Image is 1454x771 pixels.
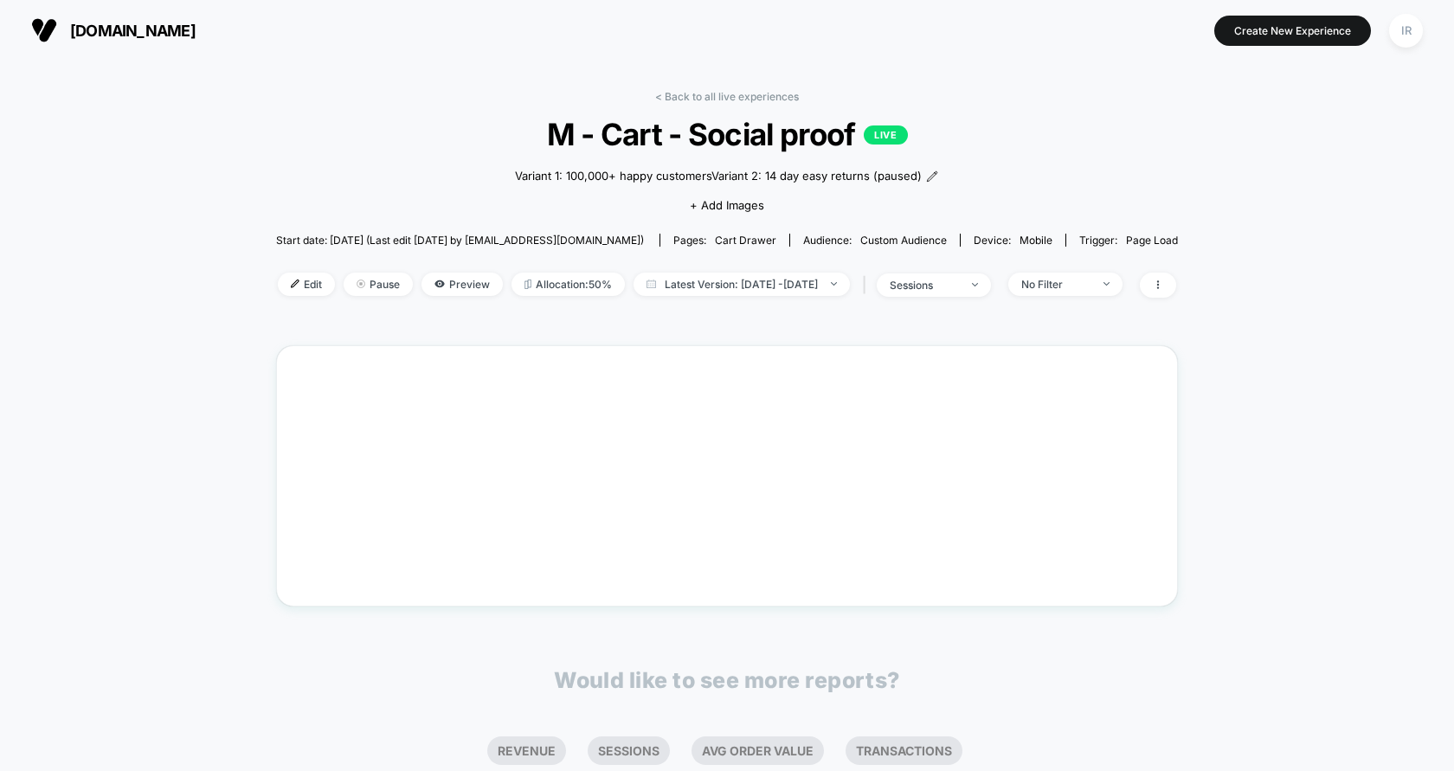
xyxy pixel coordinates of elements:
[803,234,947,247] div: Audience:
[26,16,201,44] button: [DOMAIN_NAME]
[1389,14,1423,48] div: IR
[515,168,922,185] span: Variant 1: 100,000+ happy customersVariant 2: 14 day easy returns (paused)
[673,234,776,247] div: Pages:
[357,279,365,288] img: end
[276,234,644,247] span: Start date: [DATE] (Last edit [DATE] by [EMAIL_ADDRESS][DOMAIN_NAME])
[690,198,764,212] span: + Add Images
[831,282,837,286] img: end
[692,736,824,765] li: Avg Order Value
[634,273,850,296] span: Latest Version: [DATE] - [DATE]
[860,234,947,247] span: Custom Audience
[1021,278,1090,291] div: No Filter
[715,234,776,247] span: cart drawer
[588,736,670,765] li: Sessions
[1214,16,1371,46] button: Create New Experience
[859,273,877,298] span: |
[344,273,413,296] span: Pause
[647,279,656,288] img: calendar
[1020,234,1052,247] span: mobile
[70,22,196,40] span: [DOMAIN_NAME]
[487,736,566,765] li: Revenue
[291,279,299,288] img: edit
[972,283,978,286] img: end
[960,234,1065,247] span: Device:
[31,17,57,43] img: Visually logo
[890,279,959,292] div: sessions
[321,116,1132,152] span: M - Cart - Social proof
[421,273,503,296] span: Preview
[278,273,335,296] span: Edit
[524,279,531,289] img: rebalance
[1126,234,1178,247] span: Page Load
[846,736,962,765] li: Transactions
[1103,282,1110,286] img: end
[1384,13,1428,48] button: IR
[655,90,799,103] a: < Back to all live experiences
[511,273,625,296] span: Allocation: 50%
[554,667,900,693] p: Would like to see more reports?
[1079,234,1178,247] div: Trigger:
[864,125,907,145] p: LIVE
